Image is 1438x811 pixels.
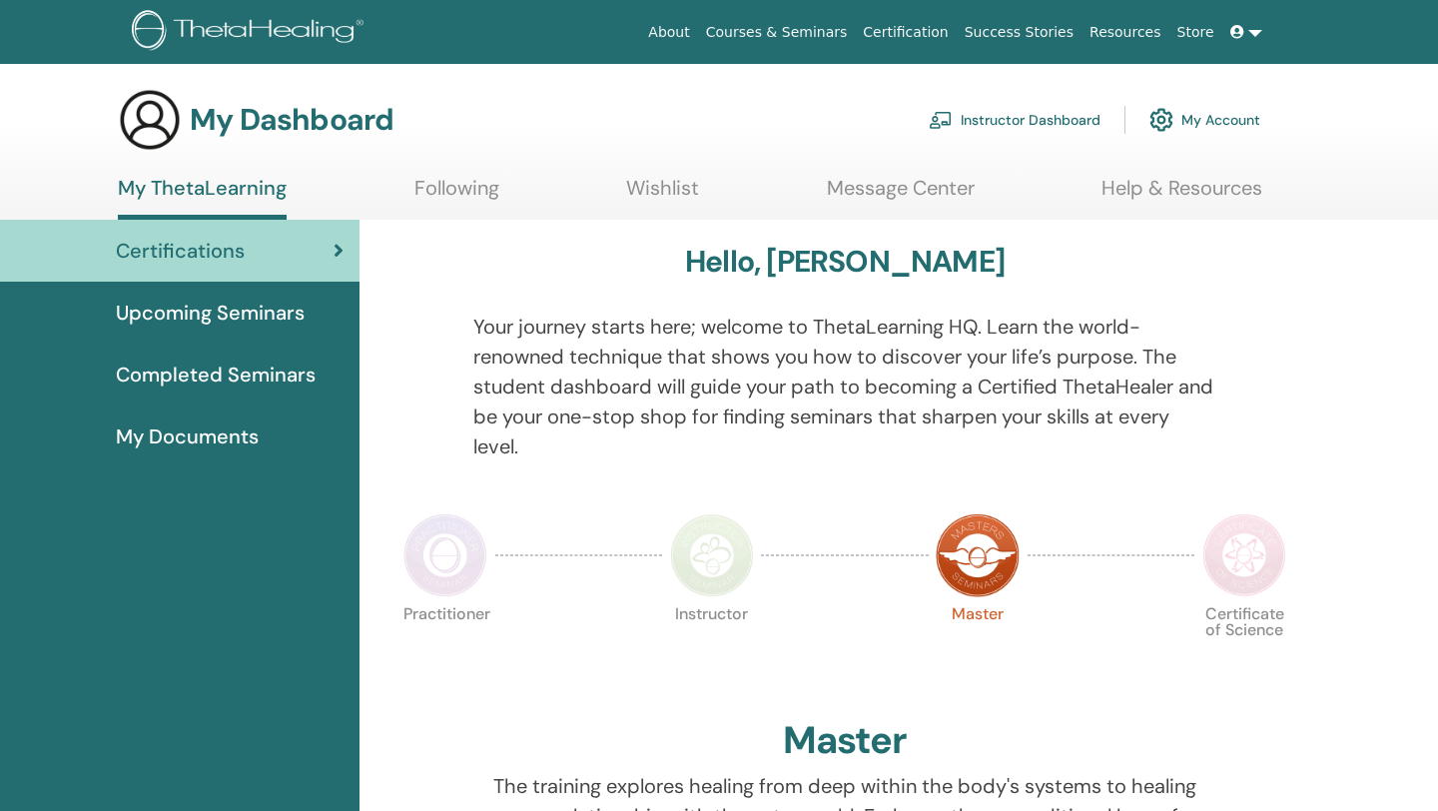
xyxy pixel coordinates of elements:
[626,176,699,215] a: Wishlist
[936,513,1020,597] img: Master
[116,298,305,328] span: Upcoming Seminars
[403,513,487,597] img: Practitioner
[685,244,1005,280] h3: Hello, [PERSON_NAME]
[1169,14,1222,51] a: Store
[670,606,754,690] p: Instructor
[403,606,487,690] p: Practitioner
[414,176,499,215] a: Following
[1202,606,1286,690] p: Certificate of Science
[1149,103,1173,137] img: cog.svg
[473,312,1217,461] p: Your journey starts here; welcome to ThetaLearning HQ. Learn the world-renowned technique that sh...
[957,14,1081,51] a: Success Stories
[116,421,259,451] span: My Documents
[116,360,316,390] span: Completed Seminars
[132,10,370,55] img: logo.png
[936,606,1020,690] p: Master
[827,176,975,215] a: Message Center
[1202,513,1286,597] img: Certificate of Science
[118,88,182,152] img: generic-user-icon.jpg
[783,718,907,764] h2: Master
[855,14,956,51] a: Certification
[929,111,953,129] img: chalkboard-teacher.svg
[116,236,245,266] span: Certifications
[118,176,287,220] a: My ThetaLearning
[929,98,1100,142] a: Instructor Dashboard
[670,513,754,597] img: Instructor
[1149,98,1260,142] a: My Account
[698,14,856,51] a: Courses & Seminars
[1081,14,1169,51] a: Resources
[640,14,697,51] a: About
[190,102,393,138] h3: My Dashboard
[1101,176,1262,215] a: Help & Resources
